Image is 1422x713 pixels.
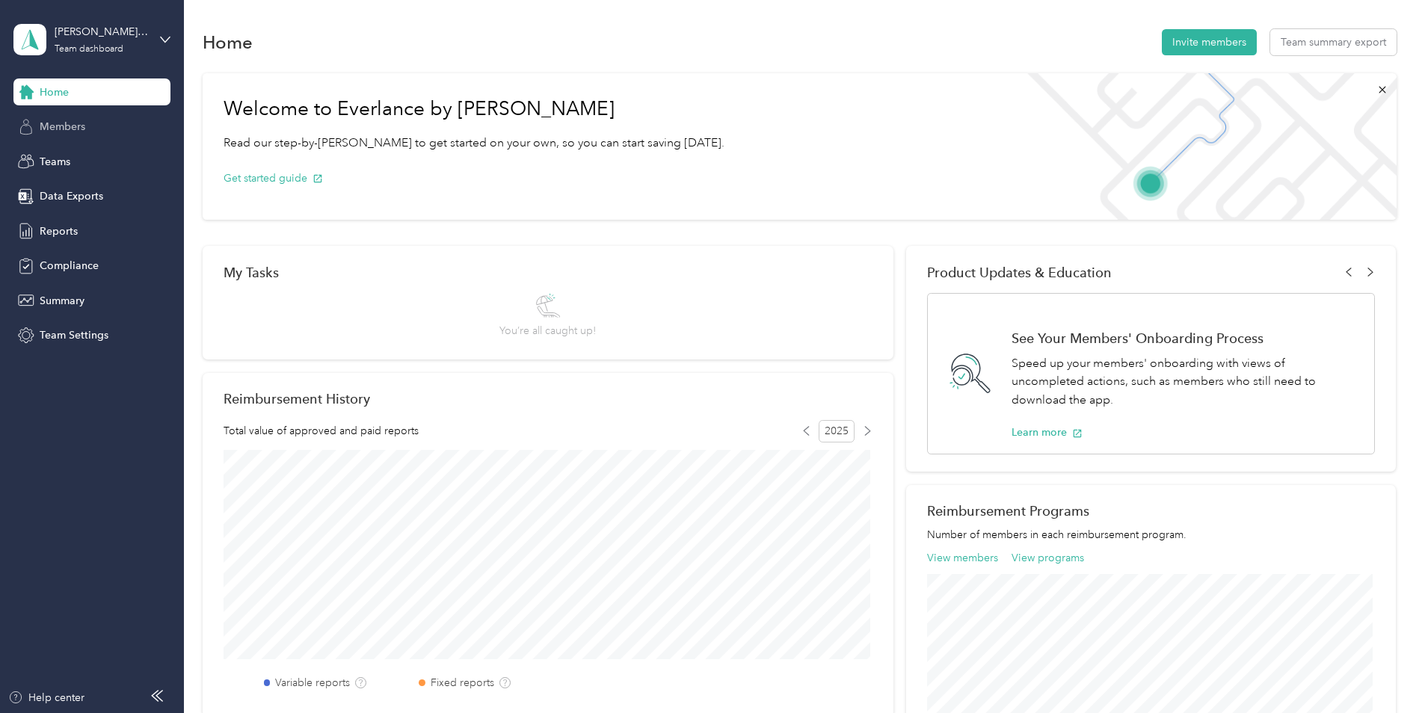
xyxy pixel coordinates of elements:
[40,84,69,100] span: Home
[203,34,253,50] h1: Home
[819,420,855,442] span: 2025
[40,119,85,135] span: Members
[1338,629,1422,713] iframe: Everlance-gr Chat Button Frame
[40,223,78,239] span: Reports
[1012,354,1358,410] p: Speed up your members' onboarding with views of uncompleted actions, such as members who still ne...
[431,675,494,691] label: Fixed reports
[275,675,350,691] label: Variable reports
[1270,29,1397,55] button: Team summary export
[927,550,998,566] button: View members
[1012,73,1396,220] img: Welcome to everlance
[1162,29,1257,55] button: Invite members
[499,323,596,339] span: You’re all caught up!
[55,24,148,40] div: [PERSON_NAME] team
[927,503,1375,519] h2: Reimbursement Programs
[40,188,103,204] span: Data Exports
[224,97,724,121] h1: Welcome to Everlance by [PERSON_NAME]
[40,293,84,309] span: Summary
[40,258,99,274] span: Compliance
[40,327,108,343] span: Team Settings
[8,690,84,706] button: Help center
[224,170,323,186] button: Get started guide
[1012,425,1083,440] button: Learn more
[927,527,1375,543] p: Number of members in each reimbursement program.
[1012,330,1358,346] h1: See Your Members' Onboarding Process
[224,391,370,407] h2: Reimbursement History
[224,265,872,280] div: My Tasks
[1012,550,1084,566] button: View programs
[224,134,724,152] p: Read our step-by-[PERSON_NAME] to get started on your own, so you can start saving [DATE].
[40,154,70,170] span: Teams
[224,423,419,439] span: Total value of approved and paid reports
[927,265,1112,280] span: Product Updates & Education
[55,45,123,54] div: Team dashboard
